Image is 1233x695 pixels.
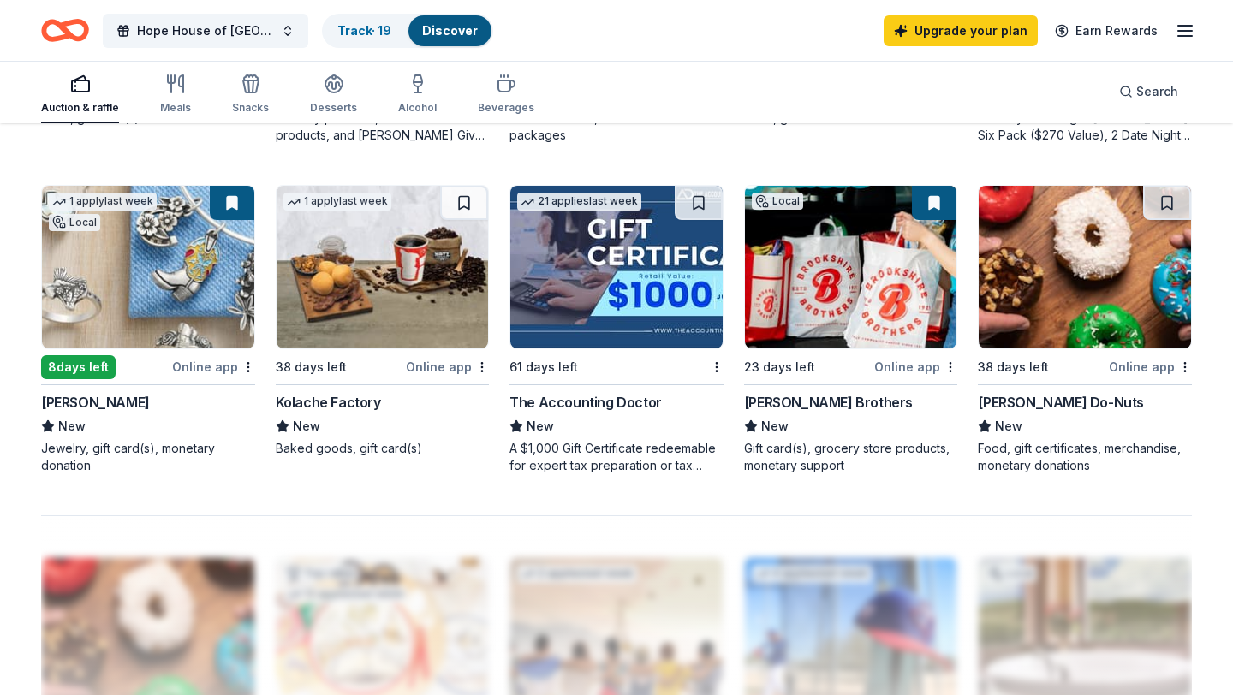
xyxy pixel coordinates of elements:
button: Alcohol [398,67,437,123]
div: [PERSON_NAME] Do-Nuts [978,392,1144,413]
div: 61 days left [509,357,578,377]
div: 8 days left [41,355,116,379]
span: Hope House of [GEOGRAPHIC_DATA][US_STATE] Annual Lobster Dinner and Silent & Live Auction [137,21,274,41]
div: Snacks [232,101,269,115]
a: Track· 19 [337,23,391,38]
span: New [58,416,86,437]
a: Discover [422,23,478,38]
div: 3 Family Scavenger [PERSON_NAME] Six Pack ($270 Value), 2 Date Night Scavenger [PERSON_NAME] Two ... [978,110,1192,144]
img: Image for James Avery [42,186,254,348]
button: Meals [160,67,191,123]
div: Online app [1109,356,1192,377]
a: Upgrade your plan [884,15,1038,46]
div: [PERSON_NAME] [41,392,150,413]
div: Local [49,214,100,231]
div: 38 days left [276,357,347,377]
div: Gift card(s), grocery store products, monetary support [744,440,958,474]
div: Kolache Factory [276,392,381,413]
div: Meals [160,101,191,115]
div: 21 applies last week [517,193,641,211]
button: Search [1105,74,1192,109]
div: 38 days left [978,357,1049,377]
a: Image for The Accounting Doctor21 applieslast week61 days leftThe Accounting DoctorNewA $1,000 Gi... [509,185,724,474]
div: Online app [406,356,489,377]
img: Image for Shipley Do-Nuts [979,186,1191,348]
div: 1 apply last week [283,193,391,211]
button: Auction & raffle [41,67,119,123]
div: 23 days left [744,357,815,377]
button: Beverages [478,67,534,123]
span: New [761,416,789,437]
div: Alcohol [398,101,437,115]
div: Jewelry, gift card(s), monetary donation [41,440,255,474]
button: Hope House of [GEOGRAPHIC_DATA][US_STATE] Annual Lobster Dinner and Silent & Live Auction [103,14,308,48]
img: Image for Kolache Factory [277,186,489,348]
div: Food, gift certificates, merchandise, monetary donations [978,440,1192,474]
span: New [995,416,1022,437]
div: The Accounting Doctor [509,392,662,413]
div: Beverages [478,101,534,115]
div: Baked goods, gift card(s) [276,440,490,457]
img: Image for Brookshire Brothers [745,186,957,348]
div: Online app [874,356,957,377]
div: Jewelry products, home decor products, and [PERSON_NAME] Gives Back event in-store or online (or ... [276,110,490,144]
div: Desserts [310,101,357,115]
button: Desserts [310,67,357,123]
div: Gift certificates, accommodation packages [509,110,724,144]
span: Search [1136,81,1178,102]
a: Home [41,10,89,50]
a: Image for James Avery1 applylast weekLocal8days leftOnline app[PERSON_NAME]NewJewelry, gift card(... [41,185,255,474]
a: Earn Rewards [1045,15,1168,46]
button: Snacks [232,67,269,123]
div: Local [752,193,803,210]
a: Image for Brookshire BrothersLocal23 days leftOnline app[PERSON_NAME] BrothersNewGift card(s), gr... [744,185,958,474]
div: Auction & raffle [41,101,119,115]
div: A $1,000 Gift Certificate redeemable for expert tax preparation or tax resolution services—recipi... [509,440,724,474]
button: Track· 19Discover [322,14,493,48]
span: New [527,416,554,437]
div: 1 apply last week [49,193,157,211]
div: Online app [172,356,255,377]
a: Image for Shipley Do-Nuts38 days leftOnline app[PERSON_NAME] Do-NutsNewFood, gift certificates, m... [978,185,1192,474]
img: Image for The Accounting Doctor [510,186,723,348]
div: [PERSON_NAME] Brothers [744,392,913,413]
span: New [293,416,320,437]
a: Image for Kolache Factory1 applylast week38 days leftOnline appKolache FactoryNewBaked goods, gif... [276,185,490,457]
